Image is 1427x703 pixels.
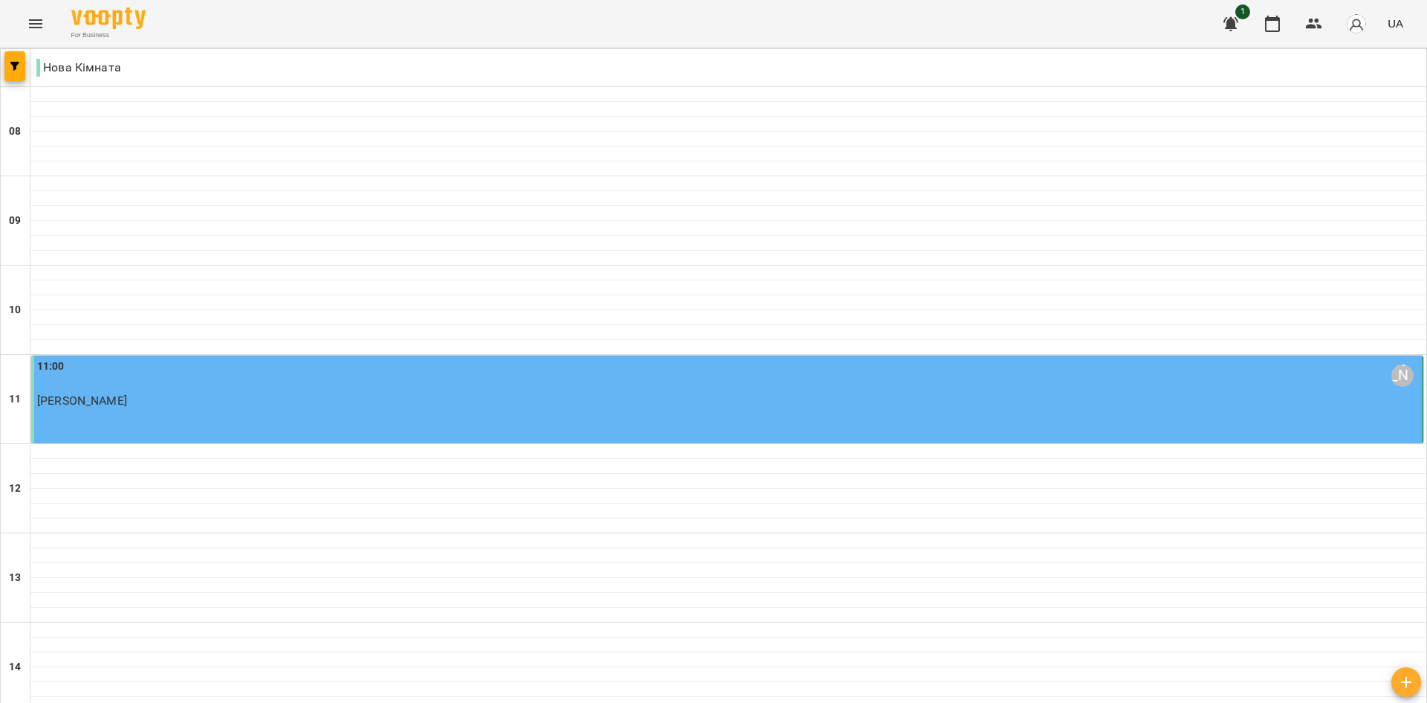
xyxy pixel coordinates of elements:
[9,302,21,318] h6: 10
[1391,365,1414,387] div: Софія
[1346,13,1367,34] img: avatar_s.png
[71,31,146,40] span: For Business
[1382,10,1409,37] button: UA
[18,6,54,42] button: Menu
[1388,16,1403,31] span: UA
[1391,667,1421,697] button: Створити урок
[9,123,21,140] h6: 08
[9,481,21,497] h6: 12
[9,570,21,586] h6: 13
[9,391,21,408] h6: 11
[1235,4,1250,19] span: 1
[36,59,121,77] p: Нова Кімната
[37,359,65,375] label: 11:00
[37,394,127,408] span: [PERSON_NAME]
[71,7,146,29] img: Voopty Logo
[9,213,21,229] h6: 09
[9,659,21,675] h6: 14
